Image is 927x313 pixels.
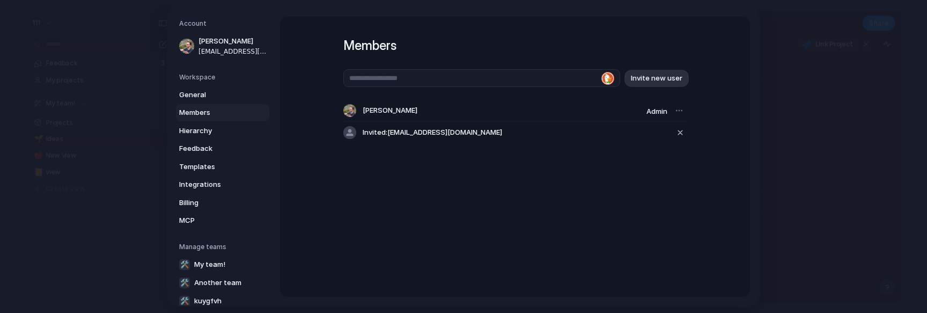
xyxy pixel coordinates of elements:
span: Members [179,107,248,118]
h5: Account [179,19,269,28]
a: [PERSON_NAME][EMAIL_ADDRESS][DOMAIN_NAME] [176,33,269,60]
span: Feedback [179,143,248,154]
a: Members [176,104,269,121]
div: 🛠️ [179,259,190,270]
span: Admin [646,107,667,115]
h5: Manage teams [179,242,269,251]
a: General [176,86,269,103]
a: MCP [176,212,269,229]
span: [PERSON_NAME] [198,36,267,47]
h5: Workspace [179,72,269,82]
span: Invite new user [631,72,682,83]
a: 🛠️Another team [176,274,269,291]
span: Integrations [179,179,248,190]
div: 🛠️ [179,277,190,288]
span: General [179,89,248,100]
a: 🛠️kuygfvh [176,292,269,309]
span: Hierarchy [179,125,248,136]
span: Invited: [EMAIL_ADDRESS][DOMAIN_NAME] [363,127,502,138]
span: My team! [194,259,225,270]
a: Integrations [176,176,269,193]
span: Billing [179,197,248,208]
span: [PERSON_NAME] [363,105,417,116]
div: 🛠️ [179,295,190,306]
span: Another team [194,277,241,288]
span: Templates [179,161,248,172]
a: Hierarchy [176,122,269,139]
span: [EMAIL_ADDRESS][DOMAIN_NAME] [198,46,267,56]
span: MCP [179,215,248,226]
a: 🛠️My team! [176,256,269,273]
button: Invite new user [624,69,689,86]
a: Templates [176,158,269,175]
h1: Members [343,36,687,55]
a: Billing [176,194,269,211]
a: Feedback [176,140,269,157]
span: kuygfvh [194,295,222,306]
